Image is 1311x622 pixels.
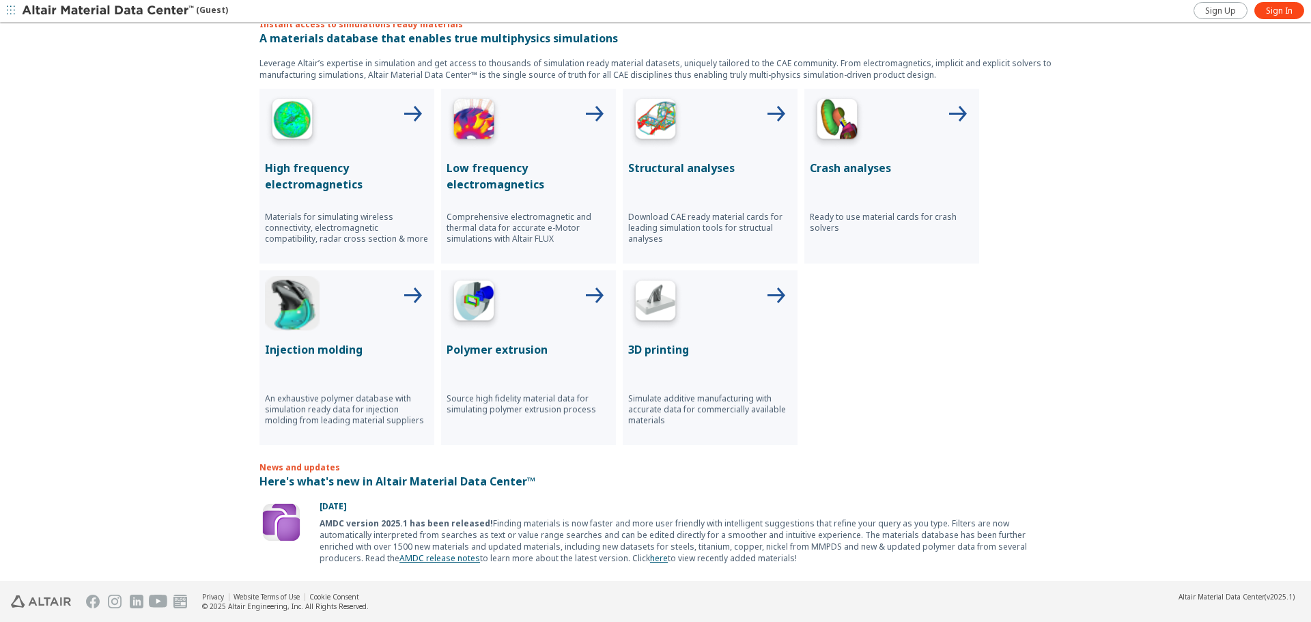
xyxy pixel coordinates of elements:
p: Simulate additive manufacturing with accurate data for commercially available materials [628,393,792,426]
p: News and updates [259,462,1052,473]
a: Sign Up [1194,2,1247,19]
a: Cookie Consent [309,592,359,602]
a: Website Terms of Use [234,592,300,602]
a: Sign In [1254,2,1304,19]
p: Low frequency electromagnetics [447,160,610,193]
a: AMDC release notes [399,552,480,564]
img: 3D Printing Icon [628,276,683,330]
img: Altair Material Data Center [22,4,196,18]
img: Update Icon Software [259,500,303,544]
p: Ready to use material cards for crash solvers [810,212,974,234]
img: Structural Analyses Icon [628,94,683,149]
p: [DATE] [320,500,1052,512]
button: Structural Analyses IconStructural analysesDownload CAE ready material cards for leading simulati... [623,89,798,264]
button: Injection Molding IconInjection moldingAn exhaustive polymer database with simulation ready data ... [259,270,434,445]
span: Sign Up [1205,5,1236,16]
p: An exhaustive polymer database with simulation ready data for injection molding from leading mate... [265,393,429,426]
img: Low Frequency Icon [447,94,501,149]
p: 3D printing [628,341,792,358]
span: Altair Material Data Center [1179,592,1265,602]
img: Polymer Extrusion Icon [447,276,501,330]
a: Privacy [202,592,224,602]
p: Comprehensive electromagnetic and thermal data for accurate e-Motor simulations with Altair FLUX [447,212,610,244]
a: here [650,552,668,564]
button: Crash Analyses IconCrash analysesReady to use material cards for crash solvers [804,89,979,264]
div: © 2025 Altair Engineering, Inc. All Rights Reserved. [202,602,369,611]
p: Crash analyses [810,160,974,176]
p: Instant access to simulations ready materials [259,18,1052,30]
p: Partners and suppliers [259,572,1052,606]
div: (Guest) [22,4,228,18]
p: Leverage Altair’s expertise in simulation and get access to thousands of simulation ready materia... [259,57,1052,81]
img: High Frequency Icon [265,94,320,149]
button: 3D Printing Icon3D printingSimulate additive manufacturing with accurate data for commercially av... [623,270,798,445]
img: Crash Analyses Icon [810,94,864,149]
p: Polymer extrusion [447,341,610,358]
p: A materials database that enables true multiphysics simulations [259,30,1052,46]
p: Download CAE ready material cards for leading simulation tools for structual analyses [628,212,792,244]
p: High frequency electromagnetics [265,160,429,193]
button: Low Frequency IconLow frequency electromagneticsComprehensive electromagnetic and thermal data fo... [441,89,616,264]
p: Structural analyses [628,160,792,176]
span: Sign In [1266,5,1293,16]
button: High Frequency IconHigh frequency electromagneticsMaterials for simulating wireless connectivity,... [259,89,434,264]
button: Polymer Extrusion IconPolymer extrusionSource high fidelity material data for simulating polymer ... [441,270,616,445]
img: Altair Engineering [11,595,71,608]
p: Materials for simulating wireless connectivity, electromagnetic compatibility, radar cross sectio... [265,212,429,244]
img: Injection Molding Icon [265,276,320,330]
p: Source high fidelity material data for simulating polymer extrusion process [447,393,610,415]
p: Here's what's new in Altair Material Data Center™ [259,473,1052,490]
p: Injection molding [265,341,429,358]
b: AMDC version 2025.1 has been released! [320,518,493,529]
div: Finding materials is now faster and more user friendly with intelligent suggestions that refine y... [320,518,1052,564]
div: (v2025.1) [1179,592,1295,602]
